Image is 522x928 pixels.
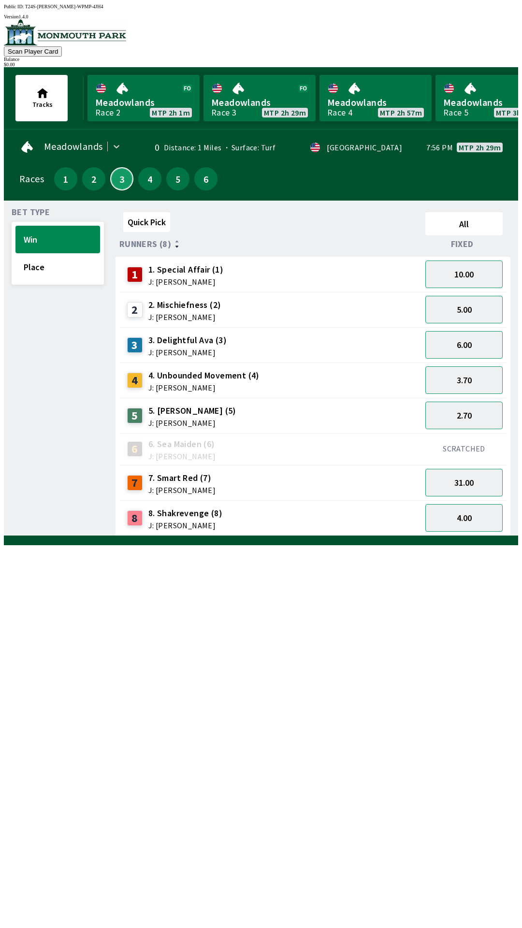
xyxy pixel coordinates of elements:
span: 5 [169,175,187,182]
span: J: [PERSON_NAME] [148,348,227,356]
span: J: [PERSON_NAME] [148,486,216,494]
a: MeadowlandsRace 2MTP 2h 1m [87,75,200,121]
div: Race 4 [327,109,352,116]
button: 2.70 [425,402,503,429]
span: MTP 2h 29m [459,144,501,151]
button: 3.70 [425,366,503,394]
div: Balance [4,57,518,62]
div: Race 2 [95,109,120,116]
span: 4 [141,175,159,182]
button: 31.00 [425,469,503,496]
span: 7:56 PM [426,144,453,151]
button: Tracks [15,75,68,121]
button: 3 [110,167,133,190]
span: Quick Pick [128,217,166,228]
a: MeadowlandsRace 3MTP 2h 29m [203,75,316,121]
span: 3.70 [457,375,472,386]
button: 4.00 [425,504,503,532]
span: Distance: 1 Miles [164,143,222,152]
span: 5.00 [457,304,472,315]
span: J: [PERSON_NAME] [148,278,223,286]
span: 6 [197,175,215,182]
span: 6. Sea Maiden (6) [148,438,216,450]
a: MeadowlandsRace 4MTP 2h 57m [319,75,432,121]
div: 4 [127,373,143,388]
button: Place [15,253,100,281]
div: Race 3 [211,109,236,116]
div: 2 [127,302,143,318]
span: 10.00 [454,269,474,280]
span: T24S-[PERSON_NAME]-WPMP-4JH4 [25,4,103,9]
div: [GEOGRAPHIC_DATA] [327,144,402,151]
span: J: [PERSON_NAME] [148,419,236,427]
button: All [425,212,503,235]
div: Public ID: [4,4,518,9]
div: 8 [127,510,143,526]
span: All [430,218,498,230]
button: 5 [166,167,189,190]
span: Tracks [32,100,53,109]
span: J: [PERSON_NAME] [148,384,260,391]
span: Runners (8) [119,240,171,248]
span: Meadowlands [95,96,192,109]
span: Place [24,261,92,273]
span: J: [PERSON_NAME] [148,313,221,321]
button: 5.00 [425,296,503,323]
span: Meadowlands [327,96,424,109]
span: 6.00 [457,339,472,350]
div: 5 [127,408,143,423]
div: 0 [140,144,159,151]
button: 2 [82,167,105,190]
button: 6.00 [425,331,503,359]
button: 6 [194,167,217,190]
span: Fixed [451,240,474,248]
span: J: [PERSON_NAME] [148,452,216,460]
span: 1 [57,175,75,182]
span: 31.00 [454,477,474,488]
span: 1. Special Affair (1) [148,263,223,276]
button: 4 [138,167,161,190]
span: 8. Shakrevenge (8) [148,507,222,520]
span: 2. Mischiefness (2) [148,299,221,311]
div: 6 [127,441,143,457]
span: 4.00 [457,512,472,523]
span: 4. Unbounded Movement (4) [148,369,260,382]
span: Win [24,234,92,245]
span: MTP 2h 1m [152,109,190,116]
span: J: [PERSON_NAME] [148,522,222,529]
span: 2 [85,175,103,182]
span: 7. Smart Red (7) [148,472,216,484]
div: SCRATCHED [425,444,503,453]
span: Meadowlands [44,143,102,150]
span: Meadowlands [211,96,308,109]
button: Win [15,226,100,253]
img: venue logo [4,19,126,45]
span: MTP 2h 57m [380,109,422,116]
div: 1 [127,267,143,282]
div: 3 [127,337,143,353]
div: Race 5 [443,109,468,116]
span: Bet Type [12,208,50,216]
span: MTP 2h 29m [264,109,306,116]
div: 7 [127,475,143,491]
span: 3. Delightful Ava (3) [148,334,227,347]
div: $ 0.00 [4,62,518,67]
button: 10.00 [425,261,503,288]
span: Surface: Turf [222,143,276,152]
div: Runners (8) [119,239,421,249]
div: Fixed [421,239,507,249]
button: Scan Player Card [4,46,62,57]
span: 5. [PERSON_NAME] (5) [148,405,236,417]
div: Version 1.4.0 [4,14,518,19]
span: 2.70 [457,410,472,421]
button: 1 [54,167,77,190]
button: Quick Pick [123,212,170,232]
div: Races [19,175,44,183]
